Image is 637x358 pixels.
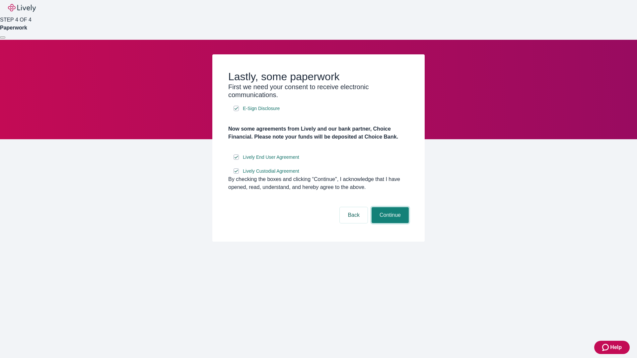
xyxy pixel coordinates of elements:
a: e-sign disclosure document [242,153,301,161]
svg: Zendesk support icon [602,343,610,351]
span: Lively Custodial Agreement [243,168,299,175]
h3: First we need your consent to receive electronic communications. [228,83,409,99]
a: e-sign disclosure document [242,167,301,175]
div: By checking the boxes and clicking “Continue", I acknowledge that I have opened, read, understand... [228,175,409,191]
span: Lively End User Agreement [243,154,299,161]
h4: Now some agreements from Lively and our bank partner, Choice Financial. Please note your funds wi... [228,125,409,141]
button: Continue [372,207,409,223]
span: Help [610,343,622,351]
a: e-sign disclosure document [242,104,281,113]
h2: Lastly, some paperwork [228,70,409,83]
span: E-Sign Disclosure [243,105,280,112]
button: Zendesk support iconHelp [594,341,630,354]
img: Lively [8,4,36,12]
button: Back [340,207,368,223]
